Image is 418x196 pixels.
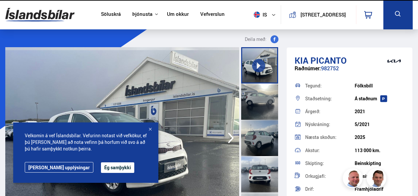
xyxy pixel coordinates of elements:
[305,109,355,114] div: Árgerð:
[167,11,189,18] a: Um okkur
[299,12,347,17] button: [STREET_ADDRESS]
[25,162,93,173] a: [PERSON_NAME] upplýsingar
[305,174,355,179] div: Orkugjafi:
[305,96,355,101] div: Staðsetning:
[295,65,404,78] div: 982752
[355,186,404,192] div: Framhjóladrif
[200,11,225,18] a: Vefverslun
[101,11,121,18] a: Söluskrá
[305,83,355,88] div: Tegund:
[381,51,407,71] img: brand logo
[25,132,147,152] span: Velkomin á vef Íslandsbílar. Vefurinn notast við vefkökur, ef þú [PERSON_NAME] að nota vefinn þá ...
[305,135,355,140] div: Næsta skoðun:
[355,96,404,101] div: Á staðnum
[5,4,75,25] img: G0Ugv5HjCgRt.svg
[310,54,347,66] span: Picanto
[285,5,352,24] a: [STREET_ADDRESS]
[245,35,267,43] span: Deila með:
[132,11,152,17] button: Þjónusta
[251,12,268,18] span: is
[355,148,404,153] div: 113 000 km.
[251,5,281,24] button: is
[355,135,404,140] div: 2025
[242,35,281,43] button: Deila með:
[355,83,404,88] div: Fólksbíll
[355,161,404,166] div: Beinskipting
[305,161,355,166] div: Skipting:
[305,187,355,191] div: Drif:
[101,162,134,173] button: Ég samþykki
[295,65,321,72] span: Raðnúmer:
[368,169,387,189] img: FbJEzSuNWCJXmdc-.webp
[344,169,364,189] img: siFngHWaQ9KaOqBr.png
[355,122,404,127] div: 5/2021
[305,148,355,153] div: Akstur:
[305,122,355,127] div: Nýskráning:
[295,54,308,66] span: Kia
[355,109,404,114] div: 2021
[254,12,260,18] img: svg+xml;base64,PHN2ZyB4bWxucz0iaHR0cDovL3d3dy53My5vcmcvMjAwMC9zdmciIHdpZHRoPSI1MTIiIGhlaWdodD0iNT...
